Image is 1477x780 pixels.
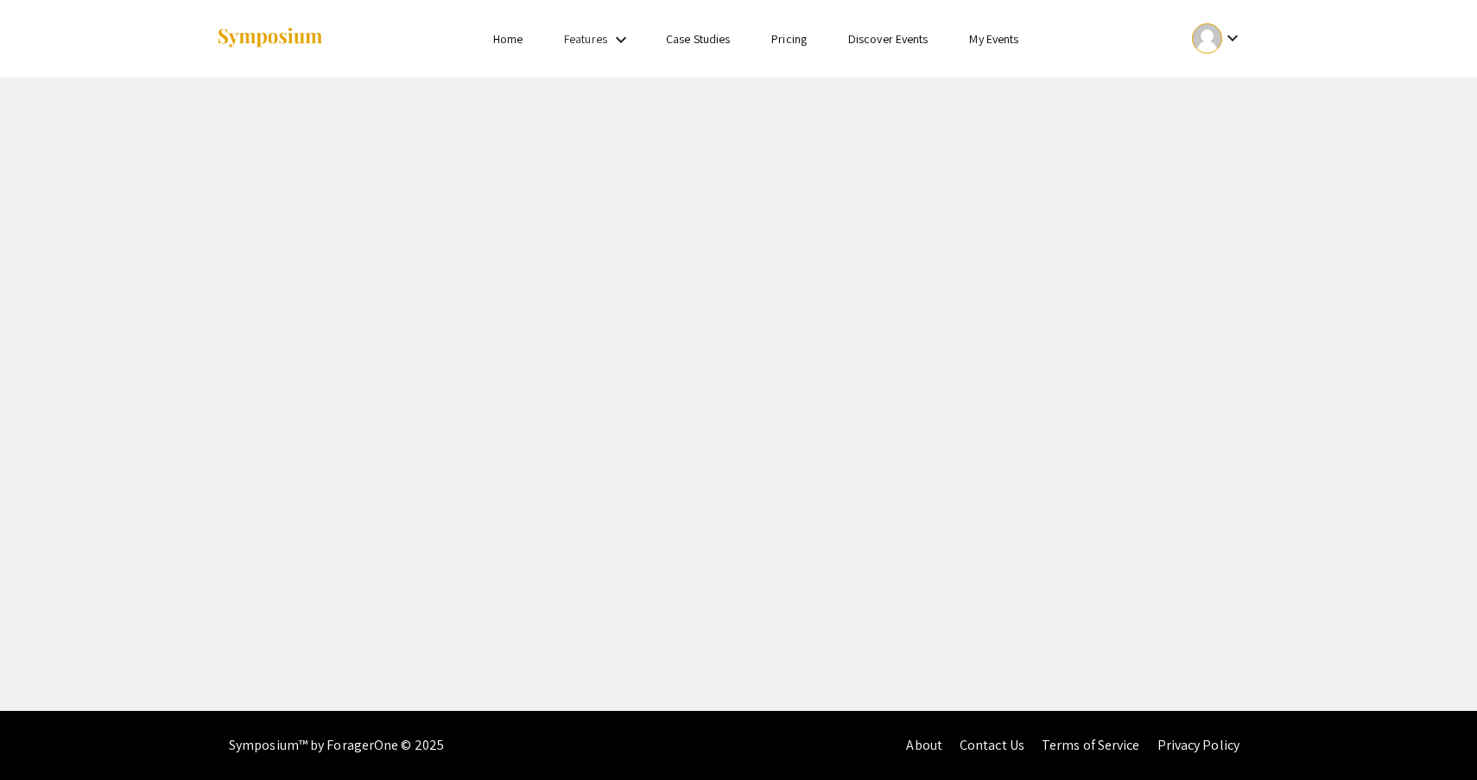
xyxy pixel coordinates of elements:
a: Privacy Policy [1157,736,1239,754]
a: Features [564,31,607,47]
a: Terms of Service [1042,736,1140,754]
a: My Events [969,31,1018,47]
a: Case Studies [666,31,730,47]
a: Home [493,31,523,47]
div: Symposium™ by ForagerOne © 2025 [229,711,444,780]
mat-icon: Expand account dropdown [1222,28,1243,48]
a: Contact Us [960,736,1024,754]
mat-icon: Expand Features list [611,29,631,50]
a: Discover Events [848,31,929,47]
a: Pricing [771,31,807,47]
button: Expand account dropdown [1174,19,1261,58]
a: About [906,736,942,754]
img: Symposium by ForagerOne [216,27,324,50]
